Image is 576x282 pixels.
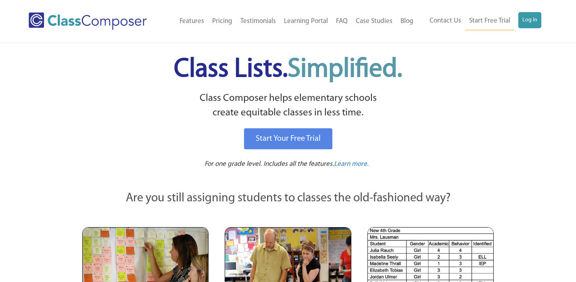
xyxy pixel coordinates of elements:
a: Pricing [208,13,236,30]
span: Simplified. [288,56,402,83]
a: Log In [518,12,541,28]
a: Contact Us [426,12,465,30]
a: FAQ [332,13,352,30]
img: Class Composer [29,13,147,30]
span: Start Your Free Trial [256,135,321,143]
nav: Header Menu [417,12,541,30]
span: Learn more. [334,161,369,167]
nav: Header Menu [165,13,418,30]
p: Class Composer helps elementary schools create equitable classes in less time. [81,91,495,121]
a: Learning Portal [280,13,332,30]
span: Class Lists. [174,56,402,83]
a: Start Free Trial [465,12,514,30]
a: Blog [397,13,417,30]
a: Case Studies [352,13,397,30]
a: Start Your Free Trial [244,128,332,149]
span: For one grade level. Includes all the features. [205,161,334,167]
a: Testimonials [236,13,280,30]
a: Features [175,13,208,30]
a: Learn more. [334,159,369,169]
p: Are you still assigning students to classes the old-fashioned way? [82,190,494,207]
